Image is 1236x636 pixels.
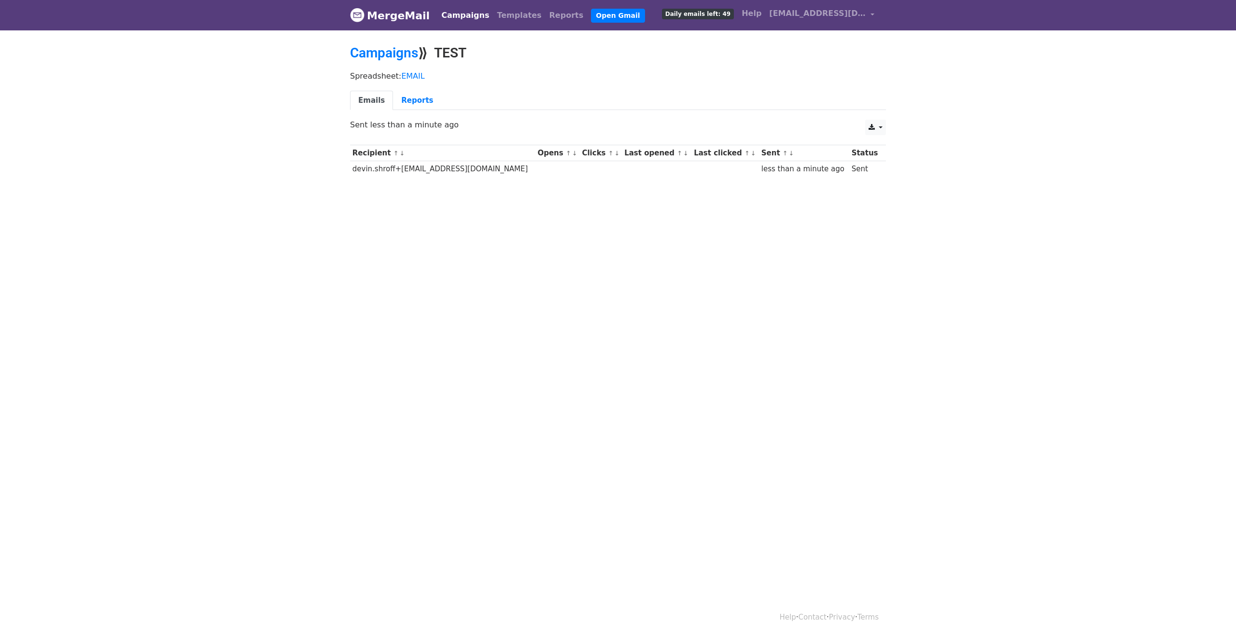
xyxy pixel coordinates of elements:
[765,4,878,27] a: [EMAIL_ADDRESS][DOMAIN_NAME]
[535,145,580,161] th: Opens
[401,71,425,81] a: EMAIL
[350,5,430,26] a: MergeMail
[608,150,614,157] a: ↑
[789,150,794,157] a: ↓
[546,6,588,25] a: Reports
[393,150,399,157] a: ↑
[691,145,759,161] th: Last clicked
[658,4,738,23] a: Daily emails left: 49
[350,120,886,130] p: Sent less than a minute ago
[350,145,535,161] th: Recipient
[738,4,765,23] a: Help
[783,150,788,157] a: ↑
[849,161,881,177] td: Sent
[493,6,545,25] a: Templates
[591,9,645,23] a: Open Gmail
[580,145,622,161] th: Clicks
[399,150,405,157] a: ↓
[751,150,756,157] a: ↓
[759,145,849,161] th: Sent
[572,150,577,157] a: ↓
[622,145,691,161] th: Last opened
[350,91,393,111] a: Emails
[799,613,827,622] a: Contact
[761,164,847,175] div: less than a minute ago
[350,71,886,81] p: Spreadsheet:
[683,150,688,157] a: ↓
[677,150,682,157] a: ↑
[437,6,493,25] a: Campaigns
[662,9,734,19] span: Daily emails left: 49
[393,91,441,111] a: Reports
[769,8,866,19] span: [EMAIL_ADDRESS][DOMAIN_NAME]
[615,150,620,157] a: ↓
[829,613,855,622] a: Privacy
[857,613,879,622] a: Terms
[350,45,886,61] h2: ⟫ TEST
[350,161,535,177] td: devin.shroff+[EMAIL_ADDRESS][DOMAIN_NAME]
[780,613,796,622] a: Help
[566,150,571,157] a: ↑
[350,8,365,22] img: MergeMail logo
[350,45,418,61] a: Campaigns
[744,150,750,157] a: ↑
[849,145,881,161] th: Status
